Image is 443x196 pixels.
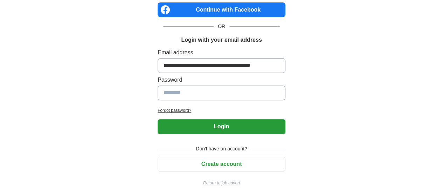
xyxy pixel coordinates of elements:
[158,2,285,17] a: Continue with Facebook
[158,107,285,114] a: Forgot password?
[158,76,285,84] label: Password
[158,180,285,186] a: Return to job advert
[158,48,285,57] label: Email address
[158,119,285,134] button: Login
[158,161,285,167] a: Create account
[181,36,262,44] h1: Login with your email address
[192,145,251,153] span: Don't have an account?
[158,157,285,171] button: Create account
[214,23,229,30] span: OR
